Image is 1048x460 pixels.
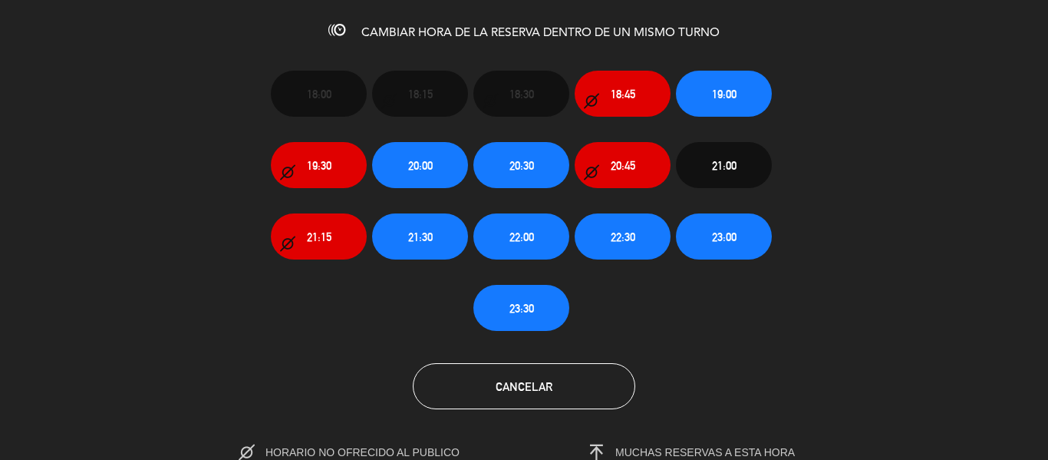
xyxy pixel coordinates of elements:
span: Cancelar [496,380,552,393]
span: MUCHAS RESERVAS A ESTA HORA [615,446,795,458]
span: 20:30 [509,157,534,174]
span: 21:30 [408,228,433,246]
span: 18:00 [307,85,331,103]
span: 19:00 [712,85,737,103]
button: 22:00 [473,213,569,260]
span: 18:30 [509,85,534,103]
span: 22:00 [509,228,534,246]
span: 21:15 [307,228,331,246]
button: 18:30 [473,71,569,117]
button: 21:30 [372,213,468,260]
span: 23:00 [712,228,737,246]
button: 23:30 [473,285,569,331]
button: 20:30 [473,142,569,188]
span: CAMBIAR HORA DE LA RESERVA DENTRO DE UN MISMO TURNO [361,27,720,39]
button: 18:00 [271,71,367,117]
button: 20:45 [575,142,671,188]
span: 18:15 [408,85,433,103]
button: 21:15 [271,213,367,260]
span: HORARIO NO OFRECIDO AL PUBLICO [265,446,492,458]
span: 23:30 [509,299,534,317]
button: 18:45 [575,71,671,117]
button: 19:30 [271,142,367,188]
span: 22:30 [611,228,635,246]
button: 18:15 [372,71,468,117]
button: Cancelar [413,363,635,409]
button: 22:30 [575,213,671,260]
button: 23:00 [676,213,772,260]
span: 18:45 [611,85,635,103]
span: 21:00 [712,157,737,174]
button: 20:00 [372,142,468,188]
button: 19:00 [676,71,772,117]
span: 20:00 [408,157,433,174]
span: 19:30 [307,157,331,174]
button: 21:00 [676,142,772,188]
span: 20:45 [611,157,635,174]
